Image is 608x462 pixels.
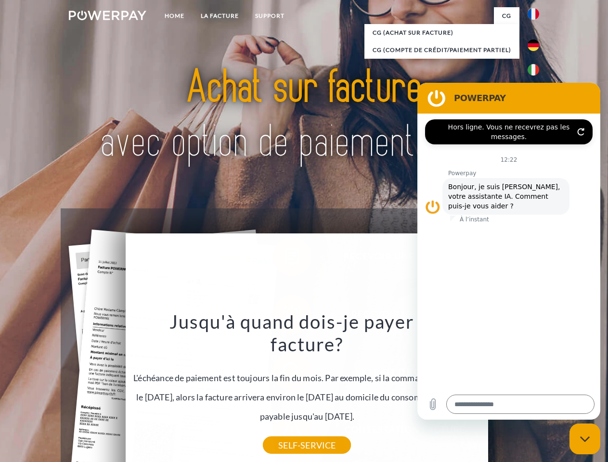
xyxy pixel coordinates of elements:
[364,41,519,59] a: CG (Compte de crédit/paiement partiel)
[156,7,193,25] a: Home
[364,24,519,41] a: CG (achat sur facture)
[528,39,539,51] img: de
[69,11,146,20] img: logo-powerpay-white.svg
[528,8,539,20] img: fr
[417,83,600,420] iframe: Fenêtre de messagerie
[528,64,539,76] img: it
[131,310,483,356] h3: Jusqu'à quand dois-je payer ma facture?
[131,310,483,445] div: L'échéance de paiement est toujours la fin du mois. Par exemple, si la commande a été passée le [...
[569,423,600,454] iframe: Bouton de lancement de la fenêtre de messagerie, conversation en cours
[263,436,351,454] a: SELF-SERVICE
[247,7,293,25] a: Support
[193,7,247,25] a: LA FACTURE
[92,46,516,184] img: title-powerpay_fr.svg
[494,7,519,25] a: CG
